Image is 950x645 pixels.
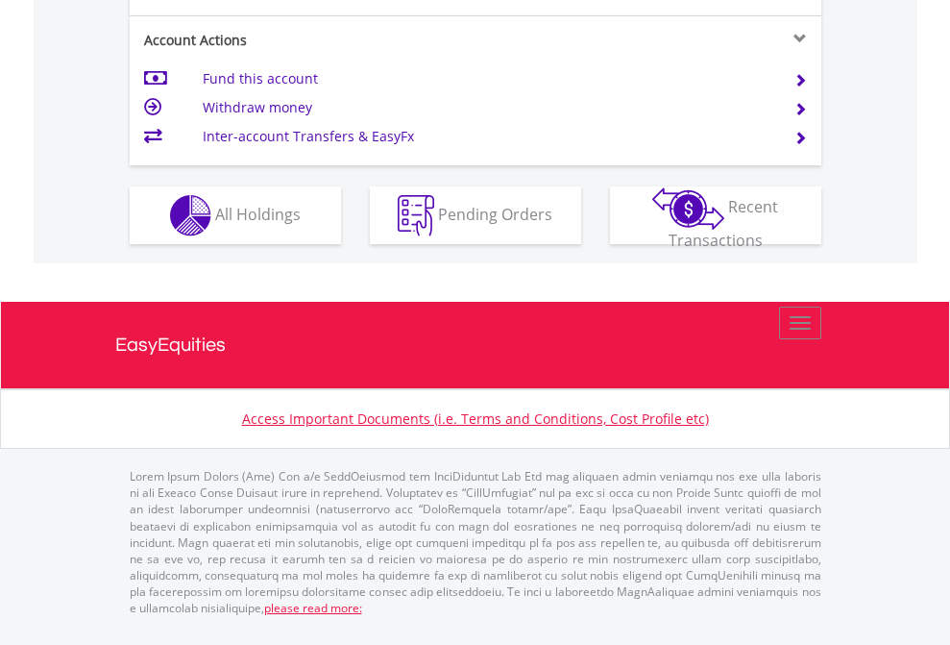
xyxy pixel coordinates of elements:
[370,186,581,244] button: Pending Orders
[170,195,211,236] img: holdings-wht.png
[130,468,821,616] p: Lorem Ipsum Dolors (Ame) Con a/e SeddOeiusmod tem InciDiduntut Lab Etd mag aliquaen admin veniamq...
[130,31,475,50] div: Account Actions
[203,64,770,93] td: Fund this account
[130,186,341,244] button: All Holdings
[203,122,770,151] td: Inter-account Transfers & EasyFx
[652,187,724,230] img: transactions-zar-wht.png
[242,409,709,428] a: Access Important Documents (i.e. Terms and Conditions, Cost Profile etc)
[203,93,770,122] td: Withdraw money
[264,600,362,616] a: please read more:
[215,203,301,224] span: All Holdings
[610,186,821,244] button: Recent Transactions
[115,302,836,388] a: EasyEquities
[398,195,434,236] img: pending_instructions-wht.png
[438,203,552,224] span: Pending Orders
